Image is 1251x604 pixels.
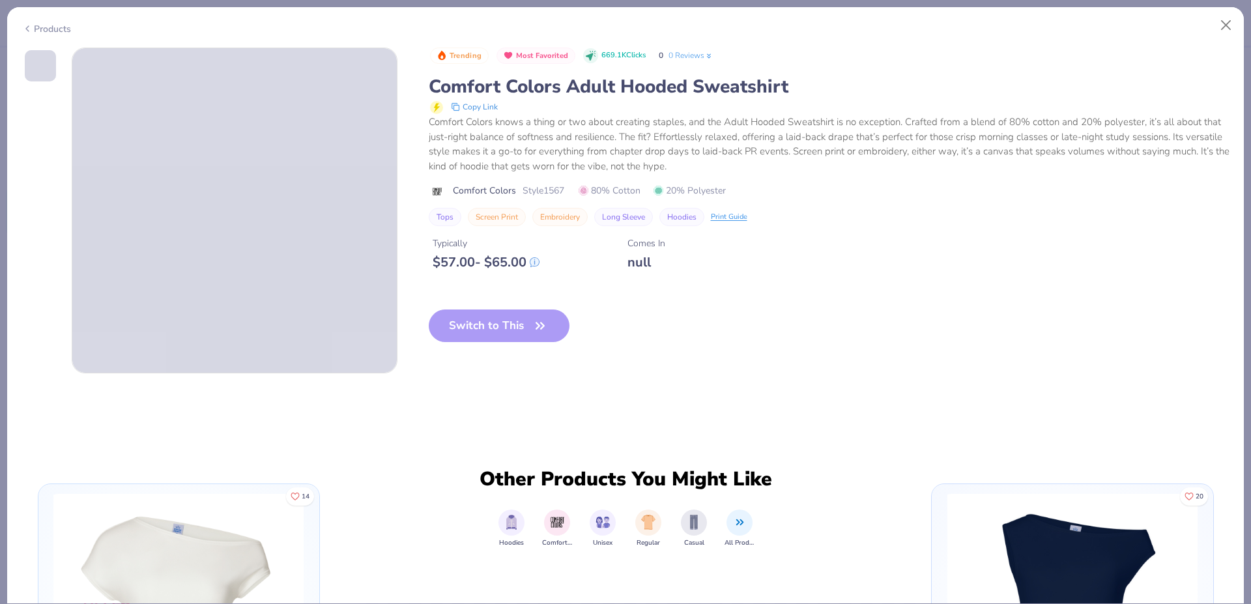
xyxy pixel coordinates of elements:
button: Tops [429,208,461,226]
span: 669.1K Clicks [601,50,646,61]
div: filter for Unisex [590,510,616,548]
img: Comfort Colors Image [550,515,565,530]
span: 0 [659,50,663,61]
span: Regular [637,538,660,548]
span: 20% Polyester [654,184,726,197]
button: filter button [635,510,661,548]
button: Badge Button [430,48,489,65]
div: $ 57.00 - $ 65.00 [433,254,539,270]
button: Embroidery [532,208,588,226]
span: Unisex [593,538,612,548]
span: 80% Cotton [579,184,640,197]
img: brand logo [429,186,446,197]
span: Style 1567 [523,184,564,197]
span: Hoodies [499,538,524,548]
div: filter for Hoodies [498,510,525,548]
div: filter for Regular [635,510,661,548]
div: null [627,254,665,270]
button: Like [1180,487,1208,506]
button: Screen Print [468,208,526,226]
div: filter for Comfort Colors [542,510,572,548]
div: Comes In [627,237,665,250]
img: Regular Image [641,515,656,530]
div: Products [22,22,71,36]
button: Hoodies [659,208,704,226]
button: filter button [590,510,616,548]
button: Close [1214,13,1239,38]
div: Other Products You Might Like [471,468,780,491]
span: Most Favorited [516,52,568,59]
div: Typically [433,237,539,250]
span: All Products [725,538,755,548]
img: Hoodies Image [504,515,519,530]
span: Casual [684,538,704,548]
button: Badge Button [496,48,575,65]
span: Trending [450,52,482,59]
img: Casual Image [687,515,701,530]
span: 20 [1196,493,1203,500]
span: Comfort Colors [453,184,516,197]
button: filter button [725,510,755,548]
a: 0 Reviews [669,50,713,61]
div: filter for All Products [725,510,755,548]
button: copy to clipboard [447,99,502,115]
div: filter for Casual [681,510,707,548]
button: filter button [498,510,525,548]
span: Comfort Colors [542,538,572,548]
img: Trending sort [437,50,447,61]
img: Unisex Image [596,515,611,530]
img: Most Favorited sort [503,50,513,61]
button: filter button [542,510,572,548]
button: filter button [681,510,707,548]
button: Like [286,487,314,506]
span: 14 [302,493,309,500]
img: All Products Image [732,515,747,530]
button: Long Sleeve [594,208,653,226]
div: Comfort Colors Adult Hooded Sweatshirt [429,74,1229,99]
div: Comfort Colors knows a thing or two about creating staples, and the Adult Hooded Sweatshirt is no... [429,115,1229,173]
div: Print Guide [711,212,747,223]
